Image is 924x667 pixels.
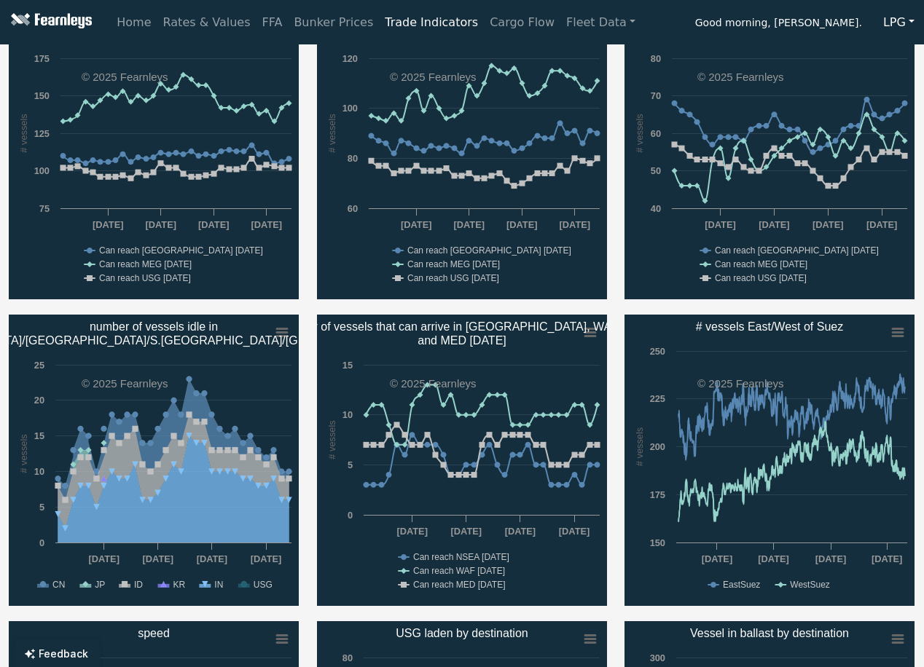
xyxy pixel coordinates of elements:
[305,320,619,347] text: Nr of vessels that can arrive in [GEOGRAPHIC_DATA], WAF and MED [DATE]
[348,510,353,521] text: 0
[390,377,477,390] text: © 2025 Fearnleys
[143,553,173,564] text: [DATE]
[453,219,484,230] text: [DATE]
[254,580,273,590] text: USG
[342,652,352,663] text: 80
[138,627,170,639] text: speed
[650,346,665,357] text: 250
[342,360,352,371] text: 15
[651,53,661,64] text: 80
[484,8,560,37] a: Cargo Flow
[695,12,862,36] span: Good morning, [PERSON_NAME].
[559,526,590,537] text: [DATE]
[650,489,665,500] text: 175
[134,580,143,590] text: ID
[634,114,645,152] text: # vessels
[715,245,879,256] text: Can reach [GEOGRAPHIC_DATA] [DATE]
[7,13,92,31] img: Fearnleys Logo
[39,203,50,214] text: 75
[9,315,299,606] svg: number of vessels idle in​China/Japan/Indonesia/S.Korea/India/USG
[146,219,176,230] text: [DATE]
[251,219,282,230] text: [DATE]
[34,430,44,441] text: 15
[99,273,191,283] text: Can reach USG [DATE]
[347,153,357,164] text: 80
[342,409,352,420] text: 10
[348,459,353,470] text: 5
[407,259,500,269] text: Can reach MEG [DATE]
[401,219,431,230] text: [DATE]
[198,219,229,230] text: [DATE]
[759,219,789,230] text: [DATE]
[705,219,736,230] text: [DATE]
[173,580,185,590] text: KR
[413,580,505,590] text: Can reach MED [DATE]
[257,8,289,37] a: FFA
[34,128,50,139] text: 125
[697,71,784,83] text: © 2025 Fearnleys
[342,53,357,64] text: 120
[413,566,505,576] text: Can reach WAF [DATE]
[34,165,50,176] text: 100
[697,377,784,390] text: © 2025 Fearnleys
[39,502,44,513] text: 5
[625,8,915,299] svg: Nr of vessels that can arrive in Panama,​MEG and USG in 10 days
[52,580,65,590] text: CN
[504,526,535,537] text: [DATE]
[93,219,123,230] text: [DATE]
[506,219,537,230] text: [DATE]
[690,627,849,639] text: Vessel in ballast by destination
[396,627,528,639] text: USG laden by destination
[379,8,484,37] a: Trade Indicators
[872,553,902,564] text: [DATE]
[813,219,843,230] text: [DATE]
[559,219,590,230] text: [DATE]
[317,315,607,606] svg: Nr of vessels that can arrive in NSEA, WAF​and MED in 10 days
[650,537,665,548] text: 150
[39,537,44,548] text: 0
[82,71,168,83] text: © 2025 Fearnleys
[251,553,281,564] text: [DATE]
[390,71,477,83] text: © 2025 Fearnleys
[9,8,299,299] svg: Nr of vessels that can arrive in Panama,​MEG and USG in 30 days
[111,8,157,37] a: Home
[791,580,830,590] text: WestSuez
[34,360,44,371] text: 25
[95,580,105,590] text: JP
[407,245,571,256] text: Can reach [GEOGRAPHIC_DATA] [DATE]
[326,420,337,459] text: # vessels
[874,9,924,36] button: LPG
[651,90,661,101] text: 70
[317,8,607,299] svg: Nr of vessels that can arrive in Panama,​MEG and USG in 20 days
[34,90,50,101] text: 150
[650,652,665,663] text: 300
[197,553,227,564] text: [DATE]
[34,395,44,406] text: 20
[413,552,509,562] text: Can reach NSEA [DATE]
[288,8,379,37] a: Bunker Prices
[396,526,427,537] text: [DATE]
[815,553,846,564] text: [DATE]
[625,315,915,606] svg: # vessels East/West of Suez
[88,553,119,564] text: [DATE]
[34,53,50,64] text: 175
[99,259,192,269] text: Can reach MEG [DATE]
[82,377,168,390] text: © 2025 Fearnleys
[214,580,223,590] text: IN
[18,434,29,473] text: # vessels
[560,8,641,37] a: Fleet Data
[723,580,760,590] text: EastSuez
[34,466,44,477] text: 10
[866,219,897,230] text: [DATE]
[157,8,257,37] a: Rates & Values
[651,128,661,139] text: 60
[702,553,732,564] text: [DATE]
[650,441,665,452] text: 200
[715,259,807,269] text: Can reach MEG [DATE]
[347,203,357,214] text: 60
[326,114,337,152] text: # vessels
[342,103,357,114] text: 100
[650,393,665,404] text: 225
[759,553,789,564] text: [DATE]
[407,273,499,283] text: Can reach USG [DATE]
